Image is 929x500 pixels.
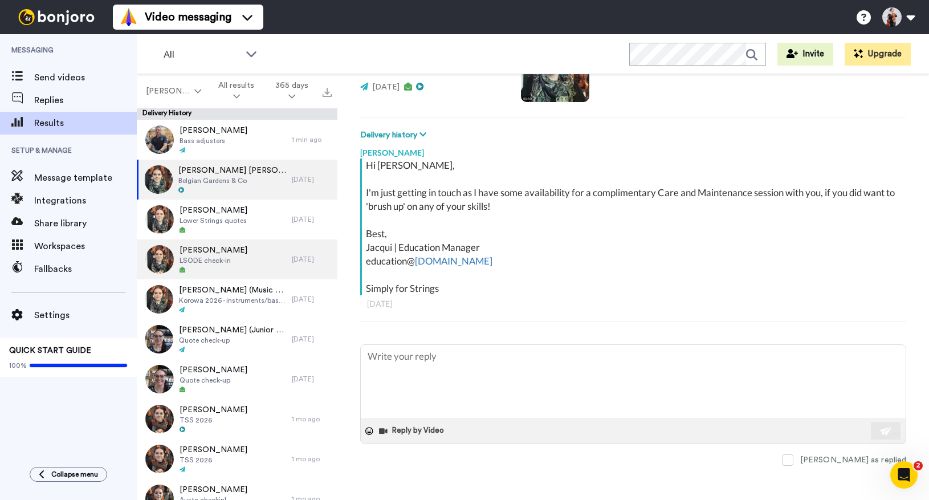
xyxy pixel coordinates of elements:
span: 2 [914,461,923,470]
span: Send videos [34,71,137,84]
div: 1 mo ago [292,454,332,464]
span: Integrations [34,194,137,208]
button: Upgrade [845,43,911,66]
div: 1 min ago [292,135,332,144]
div: [DATE] [367,298,899,310]
div: [DATE] [292,335,332,344]
span: Share library [34,217,137,230]
div: Delivery History [137,108,337,120]
span: [PERSON_NAME] (Music Admin) [179,284,286,296]
div: [DATE] [292,375,332,384]
div: [DATE] [292,295,332,304]
img: fd84d11a-d5e2-47fe-ba9e-7e995ee281d8-thumb.jpg [145,205,174,234]
a: [PERSON_NAME]Bass adjusters1 min ago [137,120,337,160]
span: [PERSON_NAME] [180,484,247,495]
img: vm-color.svg [120,8,138,26]
a: [PERSON_NAME] [PERSON_NAME] (IM Strings)Belgian Gardens & Co[DATE] [137,160,337,200]
a: [PERSON_NAME]TSS 20261 mo ago [137,399,337,439]
div: Hi [PERSON_NAME], I'm just getting in touch as I have some availability for a complimentary Care ... [366,158,903,295]
span: Settings [34,308,137,322]
button: [PERSON_NAME] [139,81,208,101]
a: [PERSON_NAME] (Music Admin)Korowa 2026 - instruments/basses[DATE] [137,279,337,319]
span: TSS 2026 [180,416,247,425]
span: Bass adjusters [180,136,247,145]
span: Lower Strings quotes [180,216,247,225]
span: [PERSON_NAME] [180,364,247,376]
img: send-white.svg [880,426,893,436]
a: [PERSON_NAME] (Junior Music)Quote check-up[DATE] [137,319,337,359]
span: [PERSON_NAME] [PERSON_NAME] (IM Strings) [178,165,286,176]
button: All results [208,75,265,107]
div: [DATE] [292,215,332,224]
span: [DATE] [372,83,400,91]
span: Korowa 2026 - instruments/basses [179,296,286,305]
button: Invite [777,43,833,66]
span: [PERSON_NAME] [180,125,247,136]
span: [PERSON_NAME] [180,205,247,216]
span: Quote check-up [179,336,286,345]
img: 2370fb6d-aaca-4e77-975a-e421184fad33-thumb.jpg [145,445,174,473]
div: [DATE] [292,255,332,264]
div: [DATE] [292,175,332,184]
span: Quote check-up [180,376,247,385]
span: [PERSON_NAME] [180,404,247,416]
a: [PERSON_NAME]TSS 20261 mo ago [137,439,337,479]
button: Reply by Video [378,422,447,440]
span: [PERSON_NAME] [180,444,247,456]
span: [PERSON_NAME] [180,245,247,256]
button: Collapse menu [30,467,107,482]
img: f6c60165-f14f-4861-a17c-beb211cbf98e-thumb.jpg [145,325,173,353]
span: [PERSON_NAME] [146,86,192,97]
img: 2beaf66b-1ac2-46d5-9876-8f0fd38160e7-thumb.jpg [145,365,174,393]
span: Workspaces [34,239,137,253]
span: Replies [34,94,137,107]
img: 782620e2-8c39-4d41-a212-b3a77ea70e22-thumb.jpg [145,285,173,314]
img: 2370fb6d-aaca-4e77-975a-e421184fad33-thumb.jpg [145,405,174,433]
img: 45004d6c-b155-4a52-9df5-a79b24fe7813-thumb.jpg [145,125,174,154]
span: Belgian Gardens & Co [178,176,286,185]
iframe: Intercom live chat [890,461,918,489]
a: [PERSON_NAME]LSODE check-in[DATE] [137,239,337,279]
a: [PERSON_NAME]Lower Strings quotes[DATE] [137,200,337,239]
img: 4aa27e8f-1564-46e7-a28c-72abd70a1a3e-thumb.jpg [144,165,173,194]
span: QUICK START GUIDE [9,347,91,355]
div: [PERSON_NAME] as replied [800,454,906,466]
button: Export all results that match these filters now. [319,83,335,100]
span: 100% [9,361,27,370]
span: Video messaging [145,9,231,25]
span: Results [34,116,137,130]
a: [DOMAIN_NAME] [415,255,492,267]
img: bj-logo-header-white.svg [14,9,99,25]
span: Fallbacks [34,262,137,276]
span: [PERSON_NAME] (Junior Music) [179,324,286,336]
span: Collapse menu [51,470,98,479]
span: LSODE check-in [180,256,247,265]
img: export.svg [323,88,332,97]
div: 1 mo ago [292,414,332,424]
span: All [164,48,240,62]
img: d7411c0d-4e52-4028-992b-fb3d1b5d0a3c-thumb.jpg [145,245,174,274]
span: TSS 2026 [180,456,247,465]
span: Message template [34,171,137,185]
button: Delivery history [360,129,430,141]
a: [PERSON_NAME]Quote check-up[DATE] [137,359,337,399]
button: 365 days [265,75,319,107]
div: [PERSON_NAME] [360,141,906,158]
